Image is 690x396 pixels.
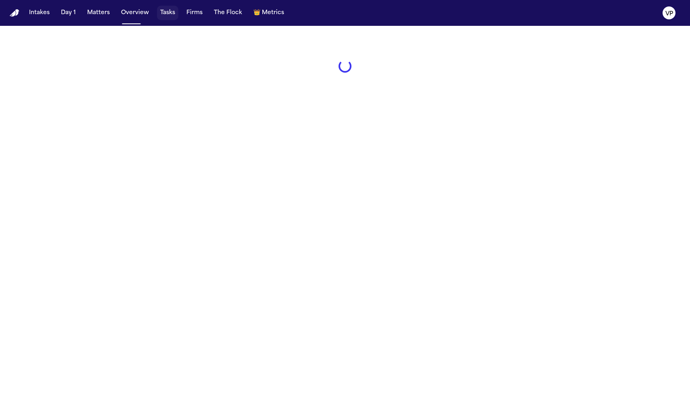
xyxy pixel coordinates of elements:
button: Intakes [26,6,53,20]
img: Finch Logo [10,9,19,17]
button: Overview [118,6,152,20]
button: Day 1 [58,6,79,20]
button: crownMetrics [250,6,287,20]
a: Home [10,9,19,17]
button: Tasks [157,6,178,20]
button: The Flock [211,6,245,20]
button: Firms [183,6,206,20]
button: Matters [84,6,113,20]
